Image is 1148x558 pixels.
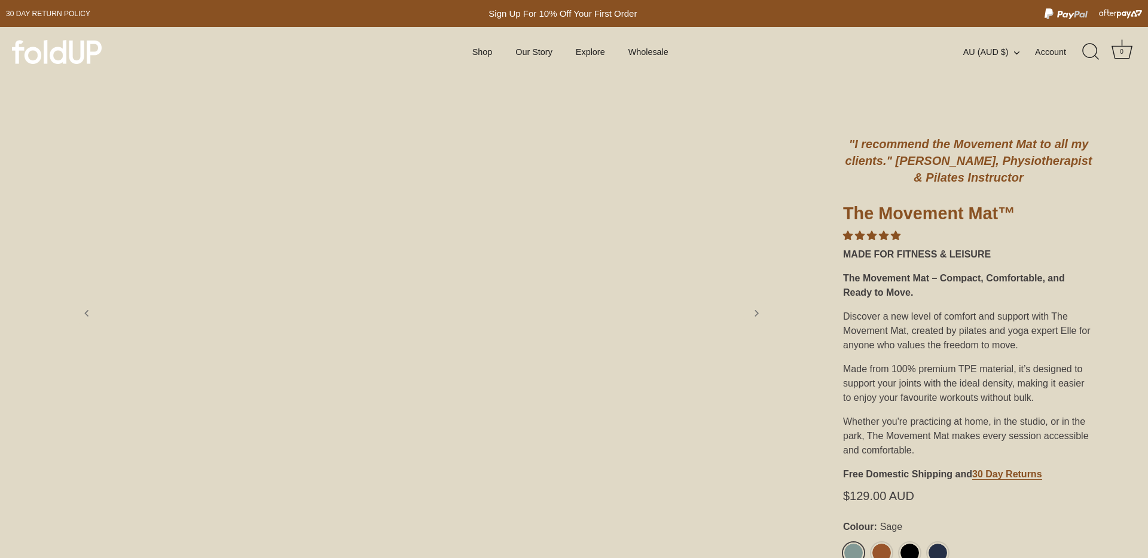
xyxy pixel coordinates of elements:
[845,137,1092,184] em: "I recommend the Movement Mat to all my clients." [PERSON_NAME], Physiotherapist & Pilates Instru...
[843,491,914,501] span: $129.00 AUD
[1109,39,1135,65] a: Cart
[743,300,770,326] a: Next slide
[462,41,502,63] a: Shop
[843,410,1094,462] div: Whether you're practicing at home, in the studio, or in the park, The Movement Mat makes every se...
[74,300,100,326] a: Previous slide
[1078,39,1104,65] a: Search
[566,41,615,63] a: Explore
[843,266,1094,305] div: The Movement Mat – Compact, Comfortable, and Ready to Move.
[877,521,902,532] span: Sage
[6,7,90,21] a: 30 day Return policy
[505,41,563,63] a: Our Story
[843,249,991,259] strong: MADE FOR FITNESS & LEISURE
[843,521,1094,532] label: Colour:
[843,357,1094,410] div: Made from 100% premium TPE material, it’s designed to support your joints with the ideal density,...
[1035,45,1087,59] a: Account
[843,203,1094,229] h1: The Movement Mat™
[963,47,1033,57] button: AU (AUD $)
[1116,46,1128,58] div: 0
[843,231,900,241] span: 4.86 stars
[442,41,698,63] div: Primary navigation
[843,305,1094,357] div: Discover a new level of comfort and support with The Movement Mat, created by pilates and yoga ex...
[972,469,1042,480] a: 30 Day Returns
[843,469,972,479] strong: Free Domestic Shipping and
[618,41,679,63] a: Wholesale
